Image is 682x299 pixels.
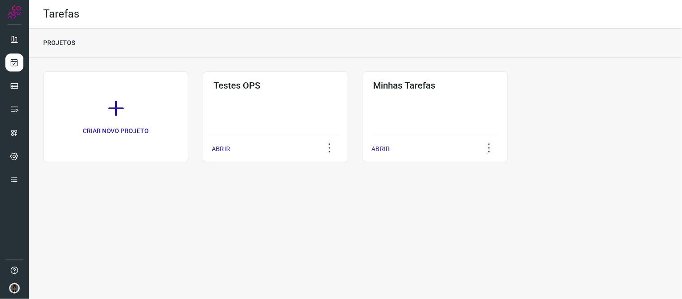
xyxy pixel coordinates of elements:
p: CRIAR NOVO PROJETO [83,126,149,136]
p: ABRIR [372,144,390,154]
h2: Tarefas [43,8,79,21]
p: ABRIR [212,144,230,154]
h3: Minhas Tarefas [374,80,497,91]
h3: Testes OPS [214,80,337,91]
p: PROJETOS [43,38,75,48]
img: Logo [8,5,21,19]
img: d44150f10045ac5288e451a80f22ca79.png [9,283,20,294]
